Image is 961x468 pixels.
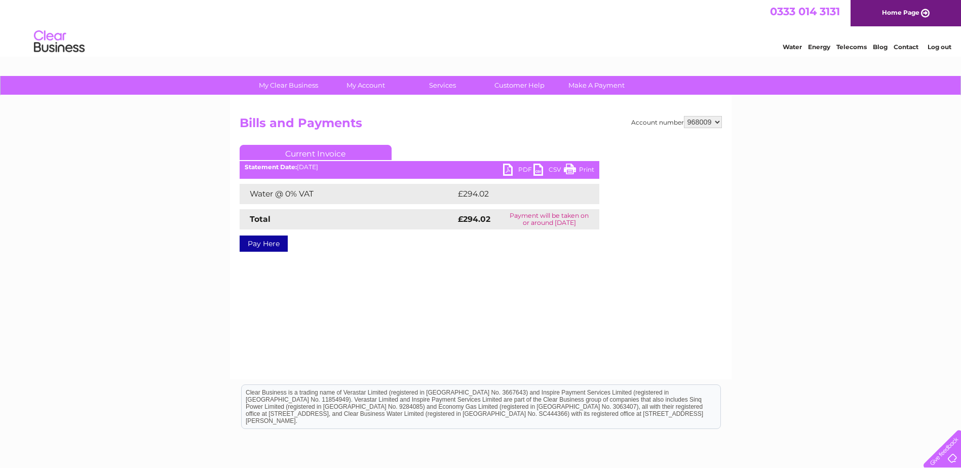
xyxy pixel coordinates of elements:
b: Statement Date: [245,163,297,171]
a: Telecoms [836,43,867,51]
div: Clear Business is a trading name of Verastar Limited (registered in [GEOGRAPHIC_DATA] No. 3667643... [242,6,720,49]
div: [DATE] [240,164,599,171]
a: CSV [533,164,564,178]
td: £294.02 [455,184,582,204]
a: Print [564,164,594,178]
a: Blog [873,43,888,51]
a: Make A Payment [555,76,638,95]
td: Payment will be taken on or around [DATE] [499,209,599,229]
a: Services [401,76,484,95]
a: Water [783,43,802,51]
a: Energy [808,43,830,51]
a: My Account [324,76,407,95]
strong: £294.02 [458,214,490,224]
a: Pay Here [240,236,288,252]
div: Account number [631,116,722,128]
a: 0333 014 3131 [770,5,840,18]
a: Customer Help [478,76,561,95]
a: Log out [928,43,951,51]
img: logo.png [33,26,85,57]
a: Current Invoice [240,145,392,160]
h2: Bills and Payments [240,116,722,135]
a: Contact [894,43,918,51]
strong: Total [250,214,271,224]
td: Water @ 0% VAT [240,184,455,204]
a: PDF [503,164,533,178]
a: My Clear Business [247,76,330,95]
